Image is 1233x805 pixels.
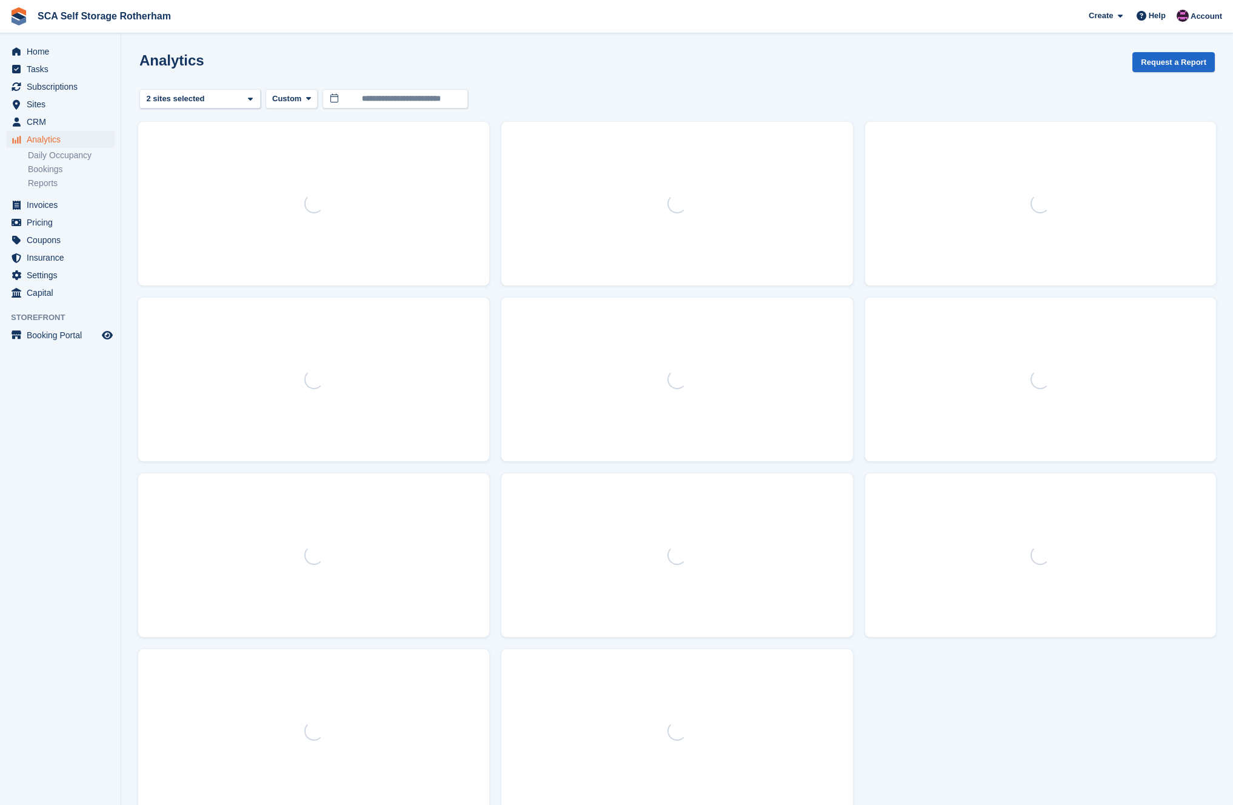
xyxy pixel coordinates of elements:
[27,43,99,60] span: Home
[27,284,99,301] span: Capital
[1132,52,1215,72] button: Request a Report
[6,284,115,301] a: menu
[10,7,28,25] img: stora-icon-8386f47178a22dfd0bd8f6a31ec36ba5ce8667c1dd55bd0f319d3a0aa187defe.svg
[6,131,115,148] a: menu
[1089,10,1113,22] span: Create
[272,93,301,105] span: Custom
[1191,10,1222,22] span: Account
[27,327,99,344] span: Booking Portal
[6,249,115,266] a: menu
[6,267,115,284] a: menu
[6,232,115,249] a: menu
[11,312,121,324] span: Storefront
[1177,10,1189,22] img: Dale Chapman
[100,328,115,342] a: Preview store
[139,52,204,68] h2: Analytics
[266,89,318,109] button: Custom
[28,178,115,189] a: Reports
[6,61,115,78] a: menu
[27,113,99,130] span: CRM
[6,96,115,113] a: menu
[27,131,99,148] span: Analytics
[27,214,99,231] span: Pricing
[6,43,115,60] a: menu
[28,164,115,175] a: Bookings
[144,93,209,105] div: 2 sites selected
[6,78,115,95] a: menu
[27,61,99,78] span: Tasks
[28,150,115,161] a: Daily Occupancy
[27,78,99,95] span: Subscriptions
[33,6,176,26] a: SCA Self Storage Rotherham
[27,96,99,113] span: Sites
[6,113,115,130] a: menu
[27,196,99,213] span: Invoices
[6,196,115,213] a: menu
[6,214,115,231] a: menu
[1149,10,1166,22] span: Help
[27,267,99,284] span: Settings
[27,249,99,266] span: Insurance
[6,327,115,344] a: menu
[27,232,99,249] span: Coupons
